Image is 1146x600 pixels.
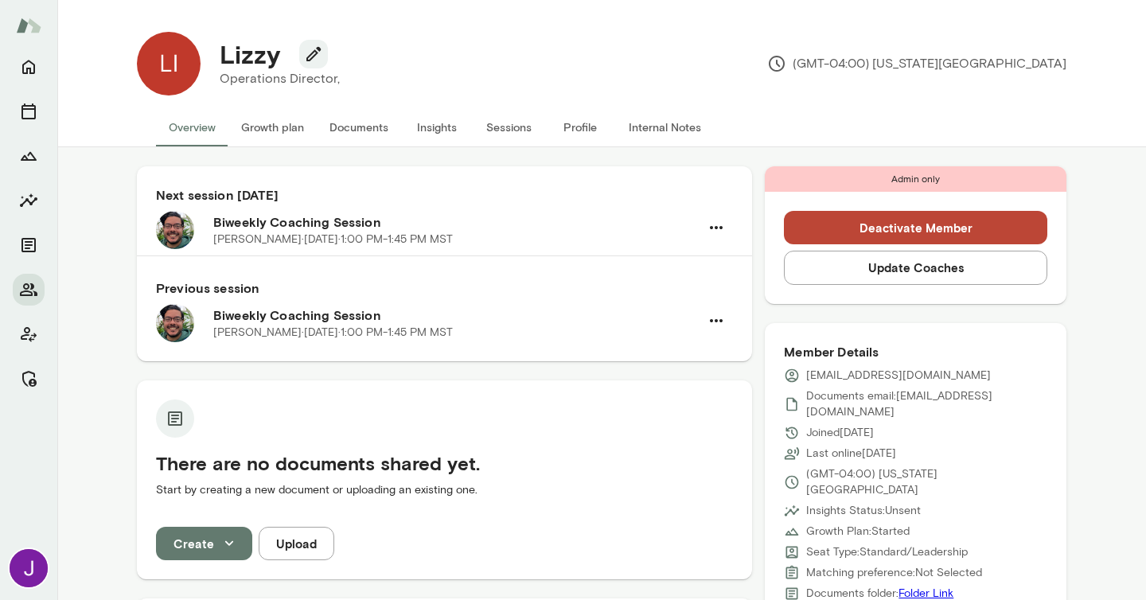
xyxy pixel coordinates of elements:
p: Start by creating a new document or uploading an existing one. [156,482,733,498]
p: Last online [DATE] [806,446,896,462]
button: Growth plan [228,108,317,146]
p: Seat Type: Standard/Leadership [806,544,968,560]
button: Insights [13,185,45,216]
p: Joined [DATE] [806,425,874,441]
button: Create [156,527,252,560]
button: Upload [259,527,334,560]
button: Members [13,274,45,306]
h6: Biweekly Coaching Session [213,212,700,232]
h6: Previous session [156,279,733,298]
button: Client app [13,318,45,350]
p: Documents email: [EMAIL_ADDRESS][DOMAIN_NAME] [806,388,1047,420]
p: (GMT-04:00) [US_STATE][GEOGRAPHIC_DATA] [806,466,1047,498]
button: Documents [13,229,45,261]
h6: Member Details [784,342,1047,361]
h6: Next session [DATE] [156,185,733,205]
img: Mento [16,10,41,41]
a: Folder Link [898,586,953,600]
h5: There are no documents shared yet. [156,450,733,476]
button: Sessions [473,108,544,146]
p: [PERSON_NAME] · [DATE] · 1:00 PM-1:45 PM MST [213,232,453,247]
div: Admin only [765,166,1066,192]
p: Operations Director, [220,69,340,88]
button: Profile [544,108,616,146]
button: Deactivate Member [784,211,1047,244]
button: Insights [401,108,473,146]
h6: Biweekly Coaching Session [213,306,700,325]
button: Home [13,51,45,83]
p: [PERSON_NAME] · [DATE] · 1:00 PM-1:45 PM MST [213,325,453,341]
button: Documents [317,108,401,146]
button: Growth Plan [13,140,45,172]
img: Lizzy [137,32,201,95]
h4: Lizzy [220,39,280,69]
p: Matching preference: Not Selected [806,565,982,581]
img: Jocelyn Grodin [10,549,48,587]
p: Insights Status: Unsent [806,503,921,519]
button: Overview [156,108,228,146]
button: Update Coaches [784,251,1047,284]
button: Sessions [13,95,45,127]
p: Growth Plan: Started [806,524,910,540]
p: [EMAIL_ADDRESS][DOMAIN_NAME] [806,368,991,384]
p: (GMT-04:00) [US_STATE][GEOGRAPHIC_DATA] [767,54,1066,73]
button: Manage [13,363,45,395]
button: Internal Notes [616,108,714,146]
